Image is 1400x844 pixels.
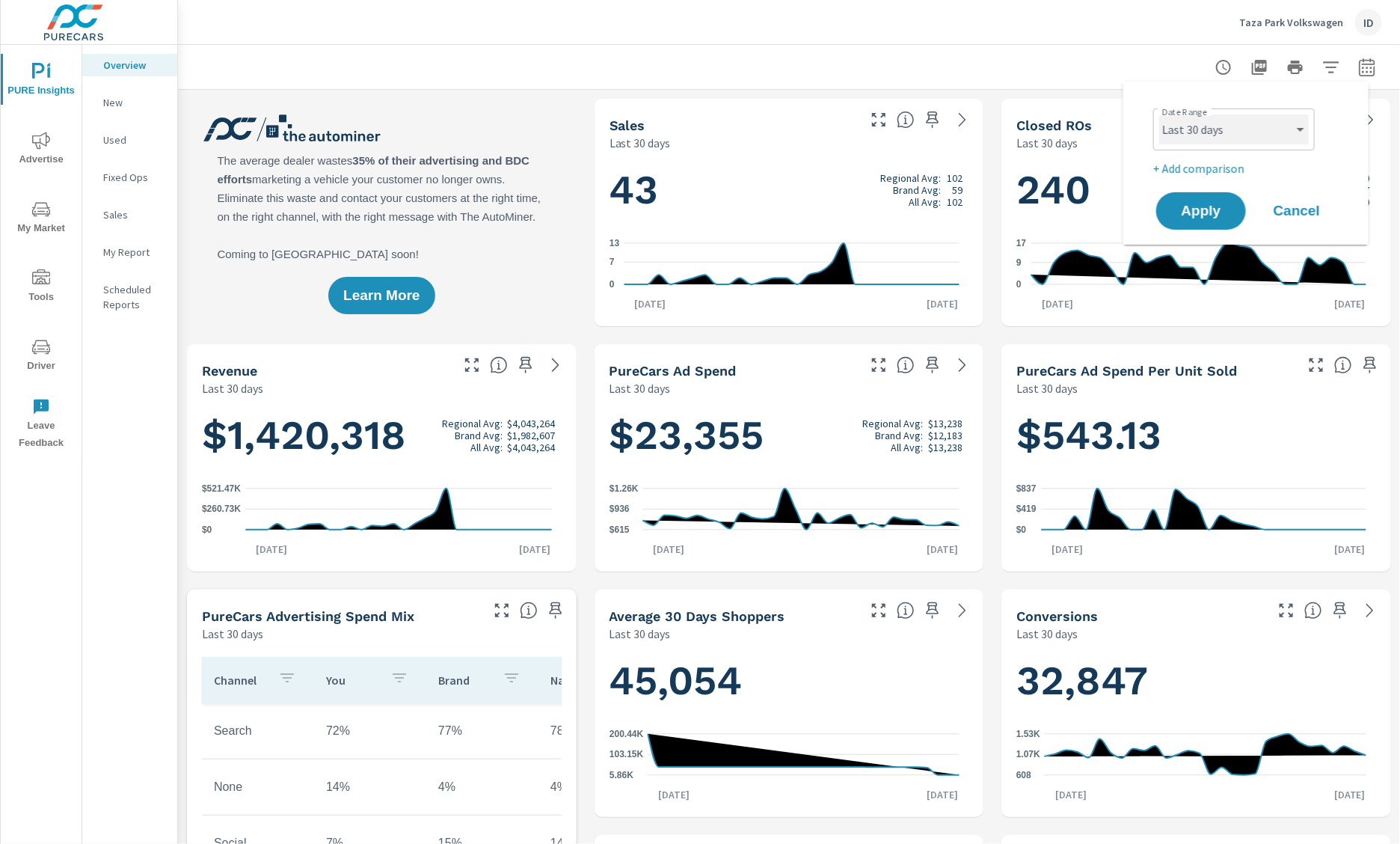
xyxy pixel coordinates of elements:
p: [DATE] [1324,296,1376,311]
p: [DATE] [642,542,695,557]
h5: PureCars Ad Spend Per Unit Sold [1016,363,1237,379]
a: See more details in report [951,108,974,132]
h5: Average 30 Days Shoppers [610,608,785,624]
text: 7 [610,257,615,267]
span: A rolling 30 day total of daily Shoppers on the dealership website, averaged over the selected da... [897,602,915,620]
td: 77% [426,712,538,750]
p: [DATE] [916,296,968,311]
button: Make Fullscreen [460,353,484,377]
text: 13 [610,238,620,248]
p: Last 30 days [1016,625,1078,643]
p: Last 30 days [202,379,263,397]
button: Select Date Range [1352,52,1382,82]
span: Cancel [1267,204,1327,218]
div: nav menu [1,45,82,458]
span: Save this to your personalized report [921,353,945,377]
p: [DATE] [916,787,968,802]
p: $4,043,264 [508,418,556,429]
p: 102 [947,172,962,184]
p: Scheduled Reports [103,282,165,312]
h5: PureCars Advertising Spend Mix [202,608,414,624]
p: All Avg: [891,441,923,453]
h1: $23,355 [610,410,969,461]
span: Tools [5,269,77,306]
span: Apply [1171,204,1231,218]
p: Last 30 days [202,625,263,643]
span: PURE Insights [5,63,77,100]
text: 1.07K [1016,750,1040,760]
text: 17 [1016,238,1027,248]
td: Search [202,712,314,750]
p: Last 30 days [610,379,671,397]
p: [DATE] [245,542,298,557]
div: My Report [82,241,177,263]
span: The number of dealer-specified goals completed by a visitor. [Source: This data is provided by th... [1304,602,1322,620]
text: $837 [1016,483,1037,494]
button: Apply [1156,192,1246,230]
text: $0 [1016,525,1027,535]
button: Make Fullscreen [490,599,514,623]
p: Fixed Ops [103,170,165,185]
p: [DATE] [1042,542,1094,557]
p: [DATE] [1324,542,1376,557]
a: See more details in report [951,353,974,377]
td: 72% [314,712,426,750]
a: See more details in report [951,599,974,623]
button: Make Fullscreen [1274,599,1298,623]
p: All Avg: [470,441,503,453]
h1: 240 [1016,165,1376,215]
p: Overview [103,58,165,73]
text: 200.44K [610,729,644,739]
div: Used [82,129,177,151]
a: See more details in report [544,353,568,377]
p: Regional Avg: [442,418,503,429]
p: Last 30 days [1016,134,1078,152]
div: ID [1355,9,1382,36]
p: [DATE] [509,542,562,557]
p: Channel [214,673,266,688]
p: [DATE] [624,296,676,311]
button: Make Fullscreen [867,353,891,377]
span: My Market [5,201,77,237]
td: None [202,768,314,806]
h1: 32,847 [1016,655,1376,706]
h5: Closed ROs [1016,117,1092,133]
text: 9 [1016,257,1022,268]
span: Advertise [5,132,77,168]
p: All Avg: [909,196,941,208]
span: Save this to your personalized report [921,108,945,132]
td: 78% [538,712,651,750]
span: Save this to your personalized report [1328,599,1352,623]
a: See more details in report [1358,108,1382,132]
span: Save this to your personalized report [544,599,568,623]
h1: $543.13 [1016,410,1376,461]
p: $4,043,264 [508,441,556,453]
text: 103.15K [610,750,644,760]
button: Apply Filters [1316,52,1346,82]
div: Fixed Ops [82,166,177,189]
span: Save this to your personalized report [514,353,538,377]
p: Brand [438,673,491,688]
span: This table looks at how you compare to the amount of budget you spend per channel as opposed to y... [520,602,538,620]
p: Last 30 days [610,625,671,643]
h1: 43 [610,165,969,215]
a: See more details in report [1358,599,1382,623]
h1: 45,054 [610,655,969,706]
button: Learn More [328,277,435,314]
td: 4% [538,768,651,806]
text: $521.47K [202,483,241,494]
p: [DATE] [916,542,968,557]
p: National [550,673,603,688]
h5: Revenue [202,363,257,379]
button: "Export Report to PDF" [1244,52,1274,82]
h1: $1,420,318 [202,410,562,461]
div: Scheduled Reports [82,278,177,316]
p: Last 30 days [610,134,671,152]
button: Cancel [1252,192,1342,230]
span: Leave Feedback [5,398,77,452]
button: Print Report [1280,52,1310,82]
p: $13,238 [928,418,962,429]
p: New [103,95,165,110]
td: 4% [426,768,538,806]
p: $12,183 [928,429,962,441]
